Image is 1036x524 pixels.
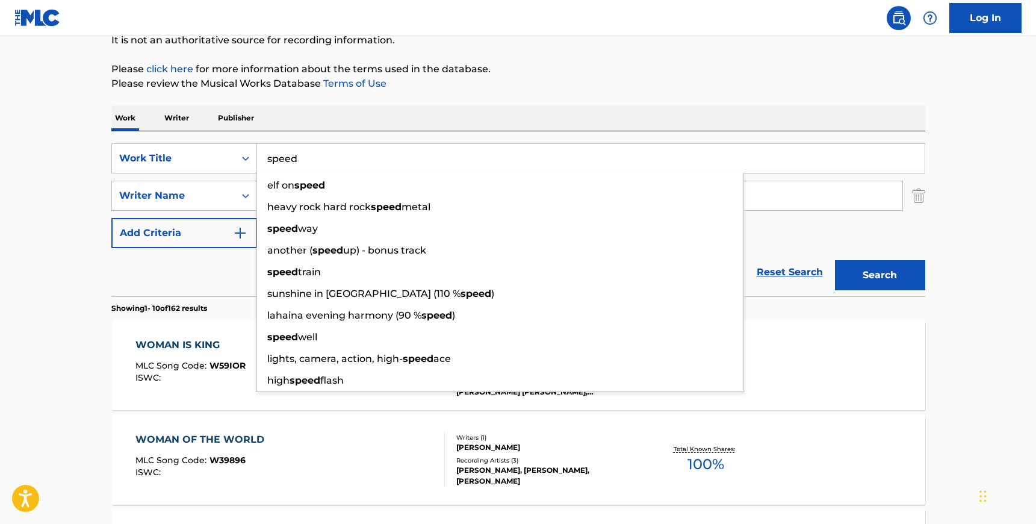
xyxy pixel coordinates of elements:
div: Help [918,6,942,30]
button: Search [835,260,925,290]
a: Public Search [887,6,911,30]
img: 9d2ae6d4665cec9f34b9.svg [233,226,247,240]
strong: speed [312,245,343,256]
a: WOMAN OF THE WORLDMLC Song Code:W39896ISWC:Writers (1)[PERSON_NAME]Recording Artists (3)[PERSON_N... [111,414,925,505]
a: Log In [949,3,1022,33]
span: MLC Song Code : [135,360,209,371]
strong: speed [403,353,433,364]
span: W59IOR [209,360,246,371]
span: lights, camera, action, high- [267,353,403,364]
a: Terms of Use [321,78,386,89]
div: Writers ( 1 ) [456,433,638,442]
div: WOMAN IS KING [135,338,246,352]
strong: speed [371,201,402,213]
img: search [892,11,906,25]
span: lahaina evening harmony (90 % [267,310,421,321]
div: [PERSON_NAME] [456,442,638,453]
p: It is not an authoritative source for recording information. [111,33,925,48]
div: Work Title [119,151,228,166]
div: [PERSON_NAME], [PERSON_NAME], [PERSON_NAME] [456,465,638,487]
span: flash [320,375,344,386]
p: Publisher [214,105,258,131]
span: ) [491,288,494,299]
span: train [298,266,321,278]
div: Writer Name [119,189,228,203]
span: metal [402,201,430,213]
span: ) [452,310,455,321]
a: Reset Search [751,259,829,285]
span: MLC Song Code : [135,455,209,466]
span: well [298,331,317,343]
strong: speed [421,310,452,321]
strong: speed [294,179,325,191]
span: way [298,223,318,234]
div: WOMAN OF THE WORLD [135,432,270,447]
button: Add Criteria [111,218,257,248]
img: MLC Logo [14,9,61,27]
img: help [923,11,937,25]
span: sunshine in [GEOGRAPHIC_DATA] (110 % [267,288,461,299]
span: W39896 [209,455,246,466]
form: Search Form [111,143,925,296]
p: Writer [161,105,193,131]
img: Delete Criterion [912,181,925,211]
p: Please for more information about the terms used in the database. [111,62,925,76]
span: 100 % [687,454,724,475]
iframe: Chat Widget [976,466,1036,524]
div: Recording Artists ( 3 ) [456,456,638,465]
span: another ( [267,245,312,256]
strong: speed [461,288,491,299]
strong: speed [267,266,298,278]
strong: speed [290,375,320,386]
strong: speed [267,223,298,234]
a: WOMAN IS KINGMLC Song Code:W59IORISWC:Writers (3)[PERSON_NAME], [PERSON_NAME], [PERSON_NAME]Recor... [111,320,925,410]
p: Please review the Musical Works Database [111,76,925,91]
p: Total Known Shares: [674,444,738,454]
div: Drag [979,478,987,514]
p: Showing 1 - 10 of 162 results [111,303,207,314]
span: ISWC : [135,467,164,478]
span: ace [433,353,451,364]
strong: speed [267,331,298,343]
span: ISWC : [135,372,164,383]
span: up) - bonus track [343,245,426,256]
span: elf on [267,179,294,191]
span: heavy rock hard rock [267,201,371,213]
span: high [267,375,290,386]
a: click here [146,63,193,75]
p: Work [111,105,139,131]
